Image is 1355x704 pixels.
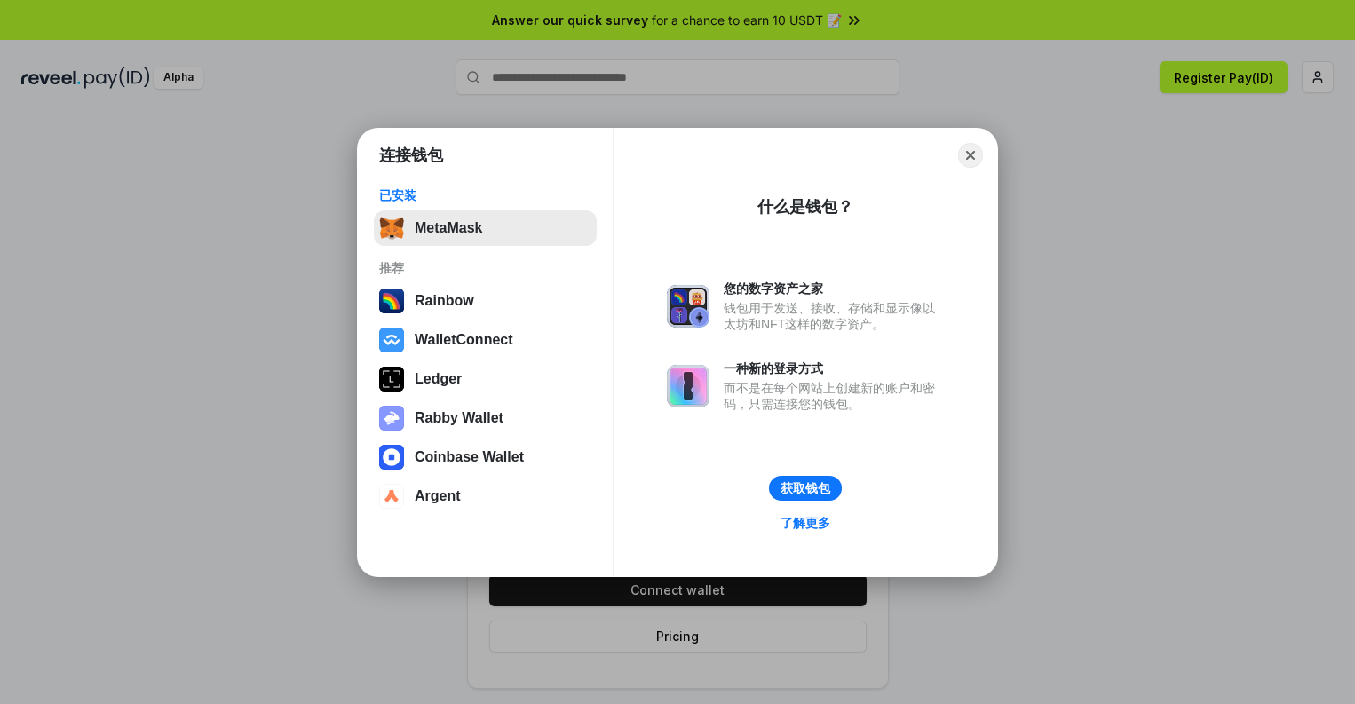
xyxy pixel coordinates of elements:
img: svg+xml,%3Csvg%20width%3D%22120%22%20height%3D%22120%22%20viewBox%3D%220%200%20120%20120%22%20fil... [379,289,404,313]
div: Ledger [415,371,462,387]
div: 什么是钱包？ [757,196,853,218]
div: Argent [415,488,461,504]
img: svg+xml,%3Csvg%20fill%3D%22none%22%20height%3D%2233%22%20viewBox%3D%220%200%2035%2033%22%20width%... [379,216,404,241]
button: 获取钱包 [769,476,842,501]
h1: 连接钱包 [379,145,443,166]
button: Argent [374,479,597,514]
button: MetaMask [374,210,597,246]
button: Ledger [374,361,597,397]
div: MetaMask [415,220,482,236]
img: svg+xml,%3Csvg%20xmlns%3D%22http%3A%2F%2Fwww.w3.org%2F2000%2Fsvg%22%20fill%3D%22none%22%20viewBox... [379,406,404,431]
div: Rabby Wallet [415,410,503,426]
button: WalletConnect [374,322,597,358]
div: Rainbow [415,293,474,309]
div: 钱包用于发送、接收、存储和显示像以太坊和NFT这样的数字资产。 [724,300,944,332]
div: 已安装 [379,187,591,203]
button: Rabby Wallet [374,400,597,436]
div: 推荐 [379,260,591,276]
img: svg+xml,%3Csvg%20xmlns%3D%22http%3A%2F%2Fwww.w3.org%2F2000%2Fsvg%22%20fill%3D%22none%22%20viewBox... [667,285,709,328]
div: 而不是在每个网站上创建新的账户和密码，只需连接您的钱包。 [724,380,944,412]
img: svg+xml,%3Csvg%20xmlns%3D%22http%3A%2F%2Fwww.w3.org%2F2000%2Fsvg%22%20fill%3D%22none%22%20viewBox... [667,365,709,407]
a: 了解更多 [770,511,841,534]
img: svg+xml,%3Csvg%20width%3D%2228%22%20height%3D%2228%22%20viewBox%3D%220%200%2028%2028%22%20fill%3D... [379,328,404,352]
div: 了解更多 [781,515,830,531]
button: Rainbow [374,283,597,319]
button: Close [958,143,983,168]
div: 获取钱包 [781,480,830,496]
div: 一种新的登录方式 [724,360,944,376]
img: svg+xml,%3Csvg%20xmlns%3D%22http%3A%2F%2Fwww.w3.org%2F2000%2Fsvg%22%20width%3D%2228%22%20height%3... [379,367,404,392]
img: svg+xml,%3Csvg%20width%3D%2228%22%20height%3D%2228%22%20viewBox%3D%220%200%2028%2028%22%20fill%3D... [379,484,404,509]
div: 您的数字资产之家 [724,281,944,297]
div: WalletConnect [415,332,513,348]
button: Coinbase Wallet [374,439,597,475]
div: Coinbase Wallet [415,449,524,465]
img: svg+xml,%3Csvg%20width%3D%2228%22%20height%3D%2228%22%20viewBox%3D%220%200%2028%2028%22%20fill%3D... [379,445,404,470]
